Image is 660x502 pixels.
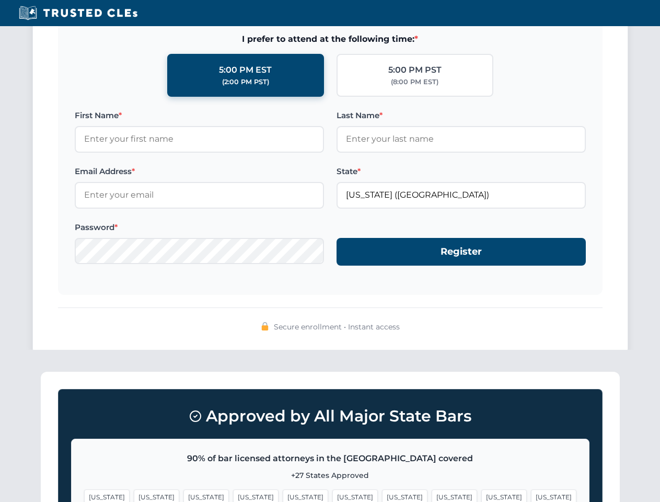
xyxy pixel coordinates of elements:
[75,126,324,152] input: Enter your first name
[337,165,586,178] label: State
[84,470,576,481] p: +27 States Approved
[337,182,586,208] input: Florida (FL)
[71,402,589,430] h3: Approved by All Major State Bars
[75,32,586,46] span: I prefer to attend at the following time:
[391,77,438,87] div: (8:00 PM EST)
[75,165,324,178] label: Email Address
[337,238,586,266] button: Register
[75,221,324,234] label: Password
[337,109,586,122] label: Last Name
[84,452,576,465] p: 90% of bar licensed attorneys in the [GEOGRAPHIC_DATA] covered
[261,322,269,330] img: 🔒
[222,77,269,87] div: (2:00 PM PST)
[75,182,324,208] input: Enter your email
[219,63,272,77] div: 5:00 PM EST
[16,5,141,21] img: Trusted CLEs
[388,63,442,77] div: 5:00 PM PST
[337,126,586,152] input: Enter your last name
[274,321,400,333] span: Secure enrollment • Instant access
[75,109,324,122] label: First Name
